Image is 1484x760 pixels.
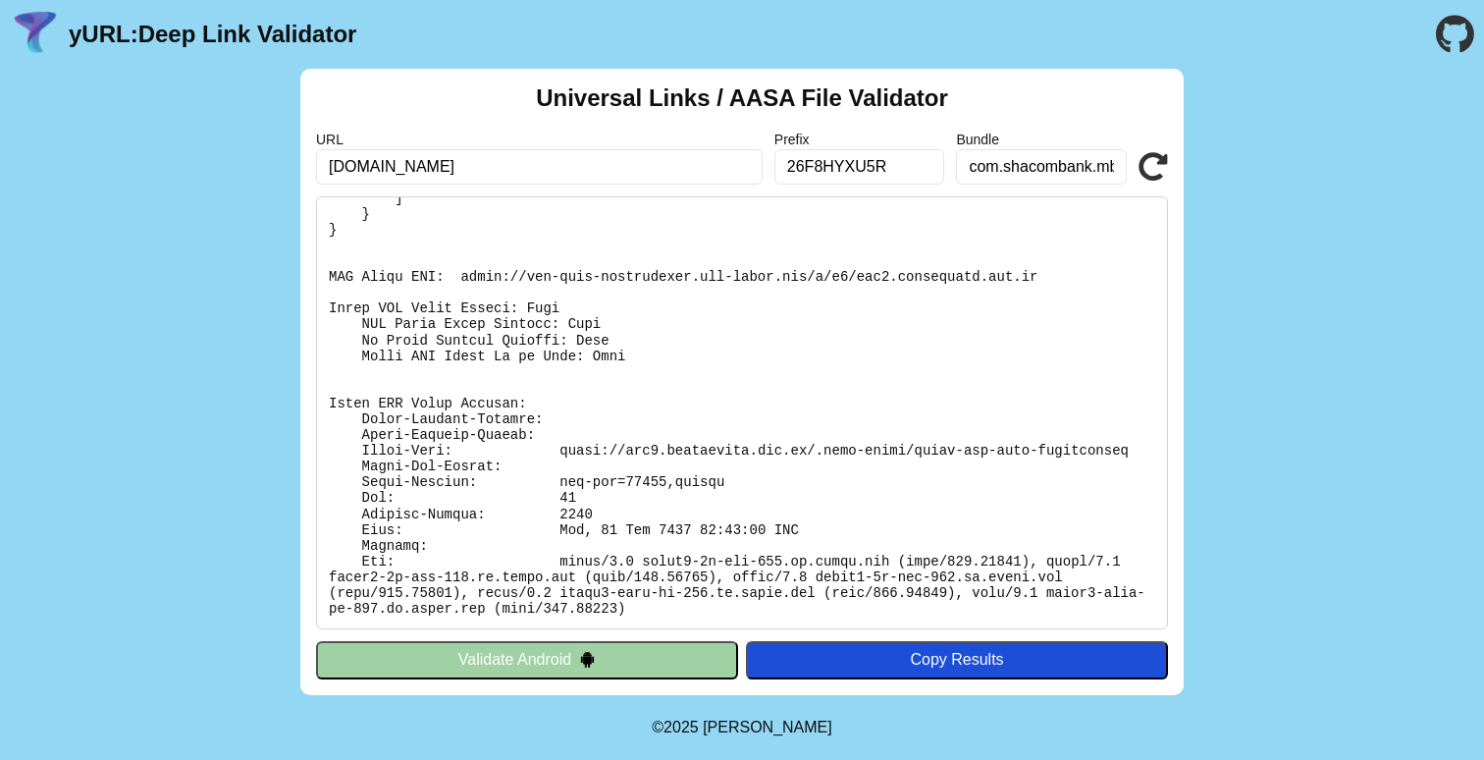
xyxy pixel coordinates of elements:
[536,84,948,112] h2: Universal Links / AASA File Validator
[69,21,356,48] a: yURL:Deep Link Validator
[956,149,1127,185] input: Optional
[10,9,61,60] img: yURL Logo
[756,651,1158,669] div: Copy Results
[316,132,763,147] label: URL
[652,695,831,760] footer: ©
[663,719,699,735] span: 2025
[956,132,1127,147] label: Bundle
[579,651,596,668] img: droidIcon.svg
[774,149,945,185] input: Optional
[316,149,763,185] input: Required
[774,132,945,147] label: Prefix
[316,641,738,679] button: Validate Android
[316,196,1168,629] pre: Lorem ipsu do: sitam://con7.adipiscing.eli.se/.doei-tempo/incid-utl-etdo-magnaaliqua En Adminimv:...
[746,641,1168,679] button: Copy Results
[703,719,832,735] a: Michael Ibragimchayev's Personal Site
